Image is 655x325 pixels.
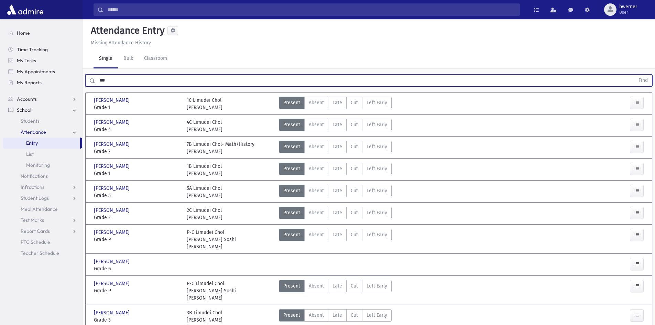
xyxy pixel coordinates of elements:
[94,148,180,155] span: Grade 7
[279,97,392,111] div: AttTypes
[332,282,342,290] span: Late
[283,143,300,150] span: Present
[3,28,82,39] a: Home
[351,282,358,290] span: Cut
[94,258,131,265] span: [PERSON_NAME]
[309,209,324,216] span: Absent
[187,280,273,302] div: P-C Limudei Chol [PERSON_NAME] Soshi [PERSON_NAME]
[367,209,387,216] span: Left Early
[279,207,392,221] div: AttTypes
[332,231,342,238] span: Late
[3,55,82,66] a: My Tasks
[21,228,50,234] span: Report Cards
[367,187,387,194] span: Left Early
[103,3,520,16] input: Search
[21,118,40,124] span: Students
[283,231,300,238] span: Present
[279,163,392,177] div: AttTypes
[367,165,387,172] span: Left Early
[279,229,392,250] div: AttTypes
[351,143,358,150] span: Cut
[283,187,300,194] span: Present
[94,97,131,104] span: [PERSON_NAME]
[367,99,387,106] span: Left Early
[94,163,131,170] span: [PERSON_NAME]
[94,104,180,111] span: Grade 1
[94,287,180,294] span: Grade P
[17,57,36,64] span: My Tasks
[21,250,59,256] span: Teacher Schedule
[118,49,139,68] a: Bulk
[3,193,82,204] a: Student Logs
[94,126,180,133] span: Grade 4
[332,209,342,216] span: Late
[332,165,342,172] span: Late
[3,105,82,116] a: School
[309,312,324,319] span: Absent
[3,44,82,55] a: Time Tracking
[3,204,82,215] a: Meal Attendance
[3,127,82,138] a: Attendance
[351,187,358,194] span: Cut
[26,140,38,146] span: Entry
[283,165,300,172] span: Present
[3,215,82,226] a: Test Marks
[21,173,48,179] span: Notifications
[3,149,82,160] a: List
[283,99,300,106] span: Present
[309,282,324,290] span: Absent
[94,170,180,177] span: Grade 1
[21,195,49,201] span: Student Logs
[619,4,637,10] span: bwerner
[94,141,131,148] span: [PERSON_NAME]
[6,3,45,17] img: AdmirePro
[17,68,55,75] span: My Appointments
[3,77,82,88] a: My Reports
[94,280,131,287] span: [PERSON_NAME]
[3,237,82,248] a: PTC Schedule
[187,163,222,177] div: 1B Limudei Chol [PERSON_NAME]
[187,185,222,199] div: 5A Limudei Chol [PERSON_NAME]
[21,217,44,223] span: Test Marks
[279,141,392,155] div: AttTypes
[187,229,273,250] div: P-C Limudei Chol [PERSON_NAME] Soshi [PERSON_NAME]
[187,119,222,133] div: 4C Limudei Chol [PERSON_NAME]
[367,121,387,128] span: Left Early
[94,119,131,126] span: [PERSON_NAME]
[351,231,358,238] span: Cut
[94,309,131,316] span: [PERSON_NAME]
[3,138,80,149] a: Entry
[21,239,50,245] span: PTC Schedule
[17,46,48,53] span: Time Tracking
[619,10,637,15] span: User
[3,171,82,182] a: Notifications
[187,97,222,111] div: 1C Limudei Chol [PERSON_NAME]
[332,99,342,106] span: Late
[187,141,254,155] div: 7B Limudei Chol- Math/History [PERSON_NAME]
[94,265,180,272] span: Grade 6
[3,226,82,237] a: Report Cards
[187,309,222,324] div: 3B Limudei Chol [PERSON_NAME]
[634,75,652,86] button: Find
[17,96,37,102] span: Accounts
[351,209,358,216] span: Cut
[187,207,222,221] div: 2C Limudei Chol [PERSON_NAME]
[88,40,151,46] a: Missing Attendance History
[309,165,324,172] span: Absent
[279,280,392,302] div: AttTypes
[21,184,44,190] span: Infractions
[332,187,342,194] span: Late
[3,94,82,105] a: Accounts
[26,162,50,168] span: Monitoring
[279,119,392,133] div: AttTypes
[17,79,42,86] span: My Reports
[94,207,131,214] span: [PERSON_NAME]
[332,121,342,128] span: Late
[351,165,358,172] span: Cut
[17,107,31,113] span: School
[3,66,82,77] a: My Appointments
[309,231,324,238] span: Absent
[309,121,324,128] span: Absent
[283,121,300,128] span: Present
[283,209,300,216] span: Present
